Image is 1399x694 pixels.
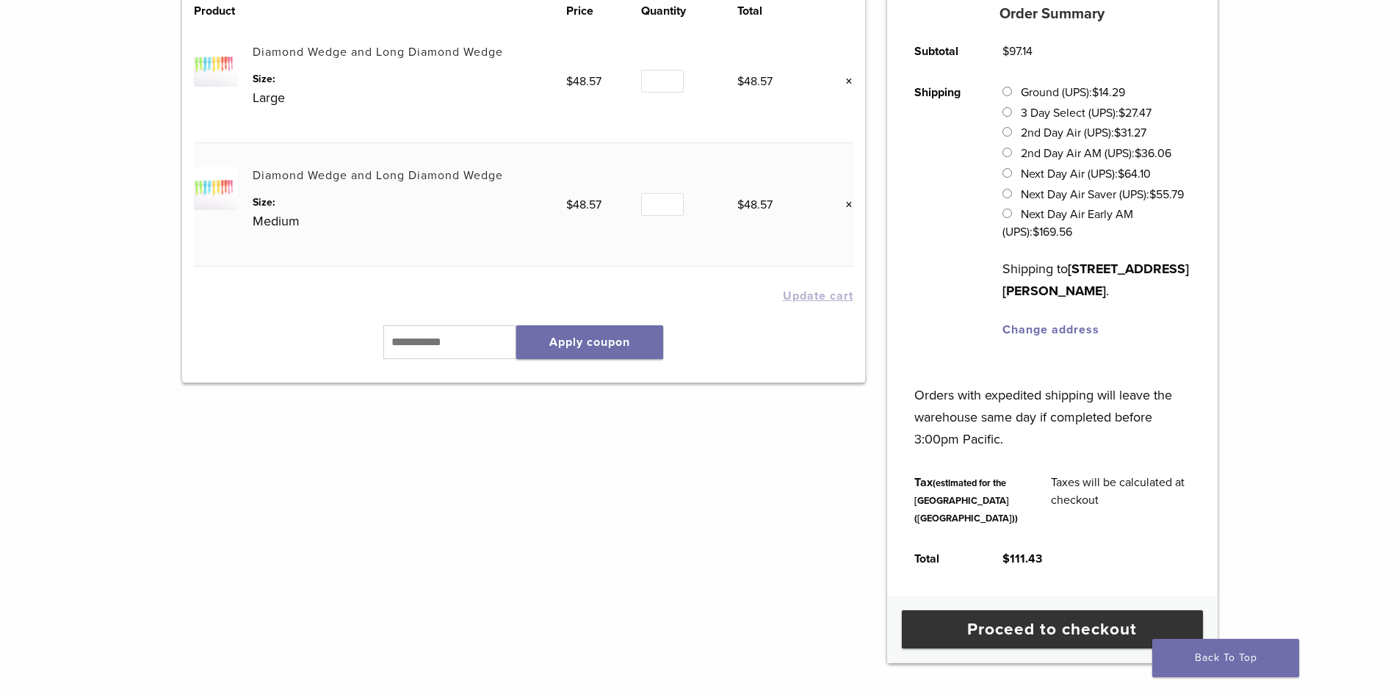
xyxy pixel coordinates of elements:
[898,538,986,579] th: Total
[914,477,1018,524] small: (estimated for the [GEOGRAPHIC_DATA] ([GEOGRAPHIC_DATA]))
[898,72,986,350] th: Shipping
[566,74,573,89] span: $
[1092,85,1125,100] bdi: 14.29
[902,610,1203,648] a: Proceed to checkout
[834,195,853,214] a: Remove this item
[1021,187,1184,202] label: Next Day Air Saver (UPS):
[737,198,744,212] span: $
[1152,639,1299,677] a: Back To Top
[1002,258,1190,302] p: Shipping to .
[1002,261,1189,299] strong: [STREET_ADDRESS][PERSON_NAME]
[898,462,1035,538] th: Tax
[887,5,1218,23] h5: Order Summary
[1149,187,1156,202] span: $
[1092,85,1099,100] span: $
[1002,552,1042,566] bdi: 111.43
[1021,167,1151,181] label: Next Day Air (UPS):
[1114,126,1146,140] bdi: 31.27
[1035,462,1207,538] td: Taxes will be calculated at checkout
[516,325,663,359] button: Apply coupon
[1118,167,1124,181] span: $
[566,198,573,212] span: $
[1033,225,1072,239] bdi: 169.56
[737,74,744,89] span: $
[1002,44,1033,59] bdi: 97.14
[566,198,601,212] bdi: 48.57
[566,74,601,89] bdi: 48.57
[1135,146,1171,161] bdi: 36.06
[253,87,566,109] p: Large
[641,2,737,20] th: Quantity
[1118,106,1152,120] bdi: 27.47
[737,198,773,212] bdi: 48.57
[253,45,503,59] a: Diamond Wedge and Long Diamond Wedge
[783,290,853,302] button: Update cart
[914,362,1190,450] p: Orders with expedited shipping will leave the warehouse same day if completed before 3:00pm Pacific.
[1114,126,1121,140] span: $
[1021,85,1125,100] label: Ground (UPS):
[253,210,566,232] p: Medium
[1002,44,1009,59] span: $
[1002,322,1099,337] a: Change address
[194,43,237,87] img: Diamond Wedge and Long Diamond Wedge
[1135,146,1141,161] span: $
[194,2,253,20] th: Product
[834,72,853,91] a: Remove this item
[1033,225,1039,239] span: $
[253,195,566,210] dt: Size:
[1002,207,1132,239] label: Next Day Air Early AM (UPS):
[1118,167,1151,181] bdi: 64.10
[737,74,773,89] bdi: 48.57
[1118,106,1125,120] span: $
[1021,146,1171,161] label: 2nd Day Air AM (UPS):
[1149,187,1184,202] bdi: 55.79
[194,167,237,210] img: Diamond Wedge and Long Diamond Wedge
[253,168,503,183] a: Diamond Wedge and Long Diamond Wedge
[1021,126,1146,140] label: 2nd Day Air (UPS):
[898,31,986,72] th: Subtotal
[737,2,813,20] th: Total
[1002,552,1010,566] span: $
[253,71,566,87] dt: Size:
[1021,106,1152,120] label: 3 Day Select (UPS):
[566,2,642,20] th: Price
